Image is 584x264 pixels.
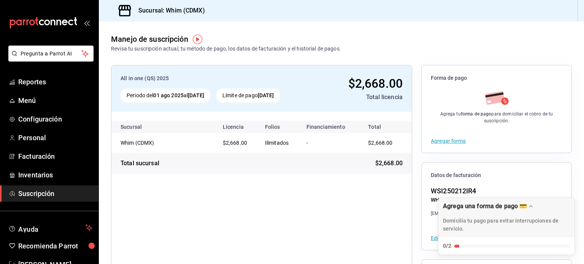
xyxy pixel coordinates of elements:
div: WSI250212IR4 [431,186,510,196]
div: Límite de pago [216,89,280,103]
th: Licencia [217,121,259,133]
div: 0/2 [443,242,451,250]
button: open_drawer_menu [84,20,90,26]
td: - [300,133,359,153]
div: All in one (QS) 2025 [121,74,311,82]
div: Agrega una forma de pago 💳 [443,202,527,210]
button: Agregar forma [431,138,466,144]
span: Recomienda Parrot [18,241,92,251]
div: Total sucursal [121,159,159,168]
p: Domicilia tu pago para evitar interrupciones de servicio. [443,217,570,233]
strong: 01 ago 2025 [153,92,183,98]
div: Revisa tu suscripción actual, tu método de pago, los datos de facturación y el historial de pagos. [111,45,341,53]
div: WHIM THE SECRET INGREDIENT [431,196,510,204]
strong: [DATE] [188,92,204,98]
strong: forma de pago [461,111,492,117]
span: $2,668.00 [348,76,403,91]
div: [EMAIL_ADDRESS][DOMAIN_NAME] [431,210,510,217]
h3: Sucursal: Whim (CDMX) [132,6,205,15]
span: Datos de facturación [431,172,562,179]
span: $2,668.00 [223,140,247,146]
div: Periodo del al [121,89,210,103]
img: Tooltip marker [193,35,202,44]
div: Whim (CDMX) [121,139,197,147]
th: Total [359,121,412,133]
span: $2,668.00 [368,140,392,146]
span: Forma de pago [431,74,562,82]
div: Manejo de suscripción [111,33,188,45]
button: Pregunta a Parrot AI [8,46,94,62]
div: Drag to move checklist [438,198,574,237]
span: Personal [18,133,92,143]
a: Pregunta a Parrot AI [5,55,94,63]
span: Ayuda [18,223,83,232]
button: Expand Checklist [438,198,574,255]
strong: [DATE] [258,92,274,98]
div: Agrega tu para domiciliar el cobro de tu suscripción. [431,111,562,124]
span: Reportes [18,77,92,87]
div: Agrega una forma de pago 💳 [438,198,575,255]
span: Menú [18,95,92,106]
span: Pregunta a Parrot AI [21,50,82,58]
th: Financiamiento [300,121,359,133]
span: Configuración [18,114,92,124]
span: Facturación [18,151,92,161]
div: Sucursal [121,124,162,130]
div: Total licencia [317,93,403,102]
span: Inventarios [18,170,92,180]
th: Folios [259,121,300,133]
span: $2,668.00 [375,159,403,168]
button: Editar datos [431,236,460,241]
td: Ilimitados [259,133,300,153]
span: Suscripción [18,188,92,199]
